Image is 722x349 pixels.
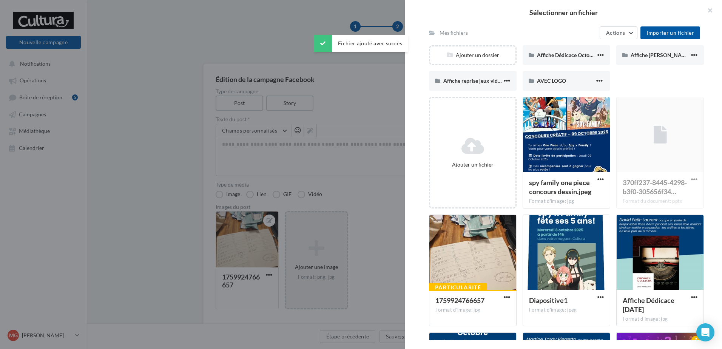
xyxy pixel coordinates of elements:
[314,35,408,52] div: Fichier ajouté avec succès
[640,26,700,39] button: Importer un fichier
[429,283,487,292] div: Particularité
[623,296,674,313] span: Affiche Dédicace Samedi 11 Octobre
[417,9,710,16] h2: Sélectionner un fichier
[529,307,604,313] div: Format d'image: jpeg
[435,307,510,313] div: Format d'image: jpg
[600,26,637,39] button: Actions
[529,296,568,304] span: Diapositive1
[696,323,714,341] div: Open Intercom Messenger
[623,316,697,323] div: Format d'image: jpg
[646,29,694,36] span: Importer un fichier
[440,29,468,37] div: Mes fichiers
[631,52,691,58] span: Affiche [PERSON_NAME]
[529,198,604,205] div: Format d'image: jpg
[529,178,591,196] span: spy family one piece concours dessin.jpeg
[433,161,512,168] div: Ajouter un fichier
[606,29,625,36] span: Actions
[430,51,515,59] div: Ajouter un dossier
[435,296,484,304] span: 1759924766657
[537,52,618,58] span: Affiche Dédicace Octobre (2025) 1
[537,77,566,84] span: AVEC LOGO
[443,77,503,84] span: Affiche reprise jeux vidéo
